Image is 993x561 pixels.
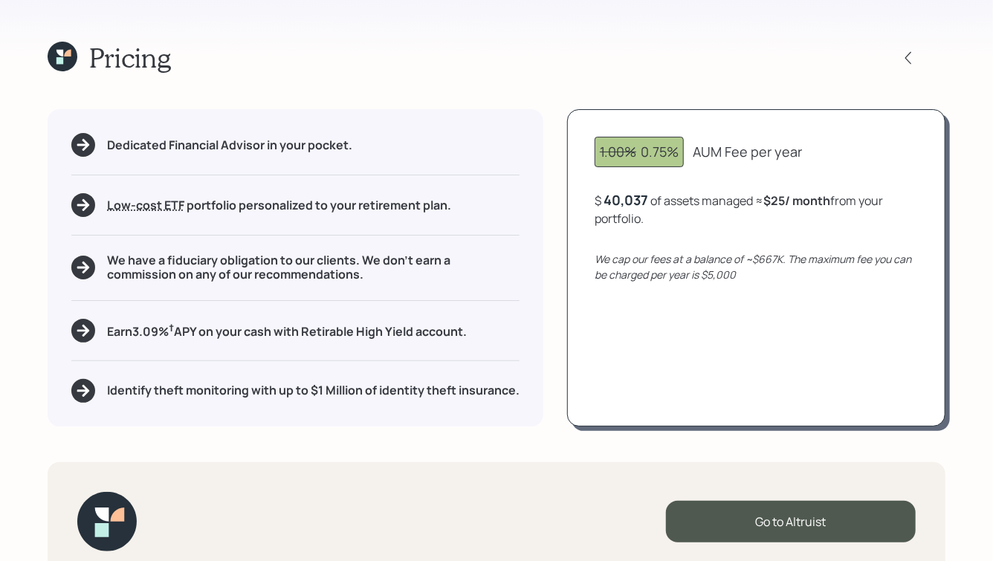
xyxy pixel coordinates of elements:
[107,253,520,282] h5: We have a fiduciary obligation to our clients. We don't earn a commission on any of our recommend...
[595,191,918,227] div: $ of assets managed ≈ from your portfolio .
[600,142,679,162] div: 0.75%
[107,321,467,340] h5: Earn 3.09 % APY on your cash with Retirable High Yield account.
[604,191,648,209] div: 40,037
[107,197,184,213] span: Low-cost ETF
[107,383,520,398] h5: Identify theft monitoring with up to $1 Million of identity theft insurance.
[666,501,916,542] div: Go to Altruist
[169,321,174,334] sup: †
[595,252,911,282] i: We cap our fees at a balance of ~$667K. The maximum fee you can be charged per year is $5,000
[763,192,830,209] b: $25 / month
[89,42,171,74] h1: Pricing
[107,198,451,213] h5: portfolio personalized to your retirement plan.
[600,143,636,160] span: 1.00%
[107,138,352,152] h5: Dedicated Financial Advisor in your pocket.
[693,142,802,162] div: AUM Fee per year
